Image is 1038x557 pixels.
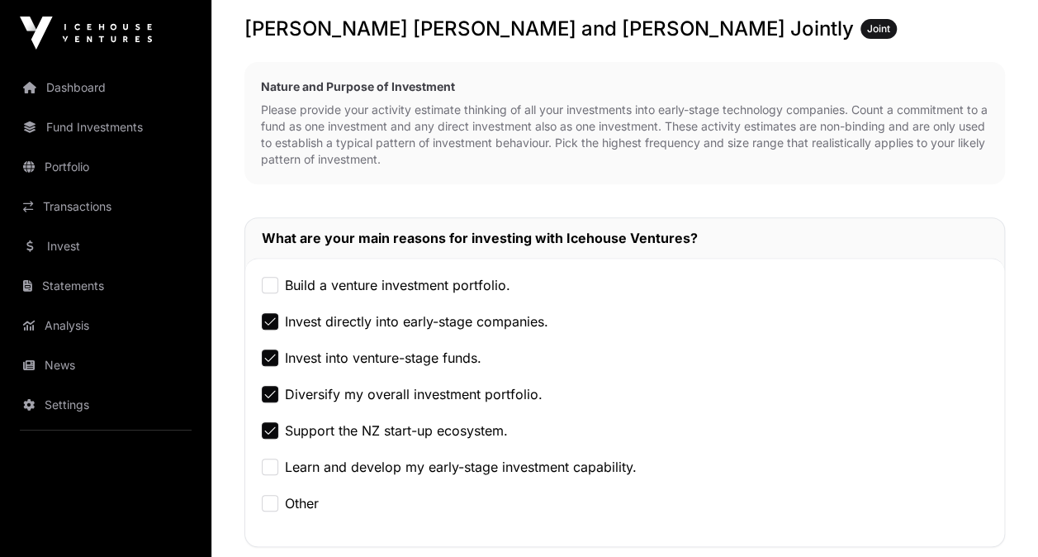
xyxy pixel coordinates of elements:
h2: What are your main reasons for investing with Icehouse Ventures? [262,228,988,248]
label: Other [285,493,319,513]
label: Build a venture investment portfolio. [285,275,510,295]
label: Support the NZ start-up ecosystem. [285,421,508,440]
a: Analysis [13,307,198,344]
a: Settings [13,387,198,423]
label: Learn and develop my early-stage investment capability. [285,457,637,477]
a: Portfolio [13,149,198,185]
label: Invest into venture-stage funds. [285,348,481,368]
a: News [13,347,198,383]
h2: Nature and Purpose of Investment [261,79,988,95]
a: Transactions [13,188,198,225]
a: Dashboard [13,69,198,106]
h3: [PERSON_NAME] [PERSON_NAME] and [PERSON_NAME] Jointly [244,16,1005,42]
a: Fund Investments [13,109,198,145]
label: Diversify my overall investment portfolio. [285,384,543,404]
a: Statements [13,268,198,304]
p: Please provide your activity estimate thinking of all your investments into early-stage technolog... [261,102,988,168]
span: Joint [867,22,890,36]
iframe: Chat Widget [955,478,1038,557]
label: Invest directly into early-stage companies. [285,312,548,331]
img: Icehouse Ventures Logo [20,17,152,50]
a: Invest [13,228,198,264]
